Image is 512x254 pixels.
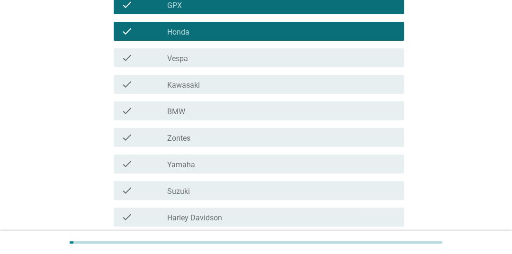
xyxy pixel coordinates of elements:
label: Vespa [167,54,188,63]
i: check [121,211,133,223]
i: check [121,158,133,170]
label: Kawasaki [167,81,200,90]
i: check [121,185,133,196]
label: Honda [167,27,189,37]
label: Harley Davidson [167,213,222,223]
i: check [121,79,133,90]
label: Suzuki [167,187,190,196]
i: check [121,105,133,117]
i: check [121,26,133,37]
i: check [121,132,133,143]
label: Zontes [167,134,190,143]
label: BMW [167,107,185,117]
label: GPX [167,1,182,10]
i: check [121,52,133,63]
label: Yamaha [167,160,195,170]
